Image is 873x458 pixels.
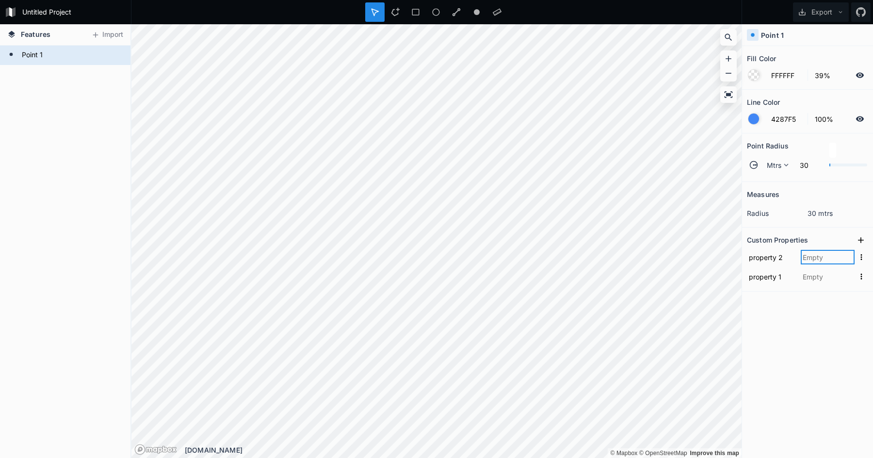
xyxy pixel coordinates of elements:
input: 0 [794,159,824,171]
h2: Fill Color [747,51,776,66]
h2: Line Color [747,95,780,110]
button: Import [86,27,128,43]
span: Features [21,29,50,39]
a: Map feedback [690,450,739,457]
input: Name [747,269,796,284]
div: [DOMAIN_NAME] [185,445,742,455]
dt: radius [747,208,808,218]
h2: Measures [747,187,779,202]
input: Empty [801,269,855,284]
h2: Custom Properties [747,232,808,247]
dd: 30 mtrs [808,208,868,218]
a: Mapbox logo [134,444,177,455]
span: Mtrs [767,160,782,170]
input: Empty [801,250,855,264]
input: Name [747,250,796,264]
h2: Point Radius [747,138,789,153]
a: Mapbox [610,450,637,457]
h4: Point 1 [761,30,784,40]
a: OpenStreetMap [639,450,687,457]
button: Export [793,2,849,22]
